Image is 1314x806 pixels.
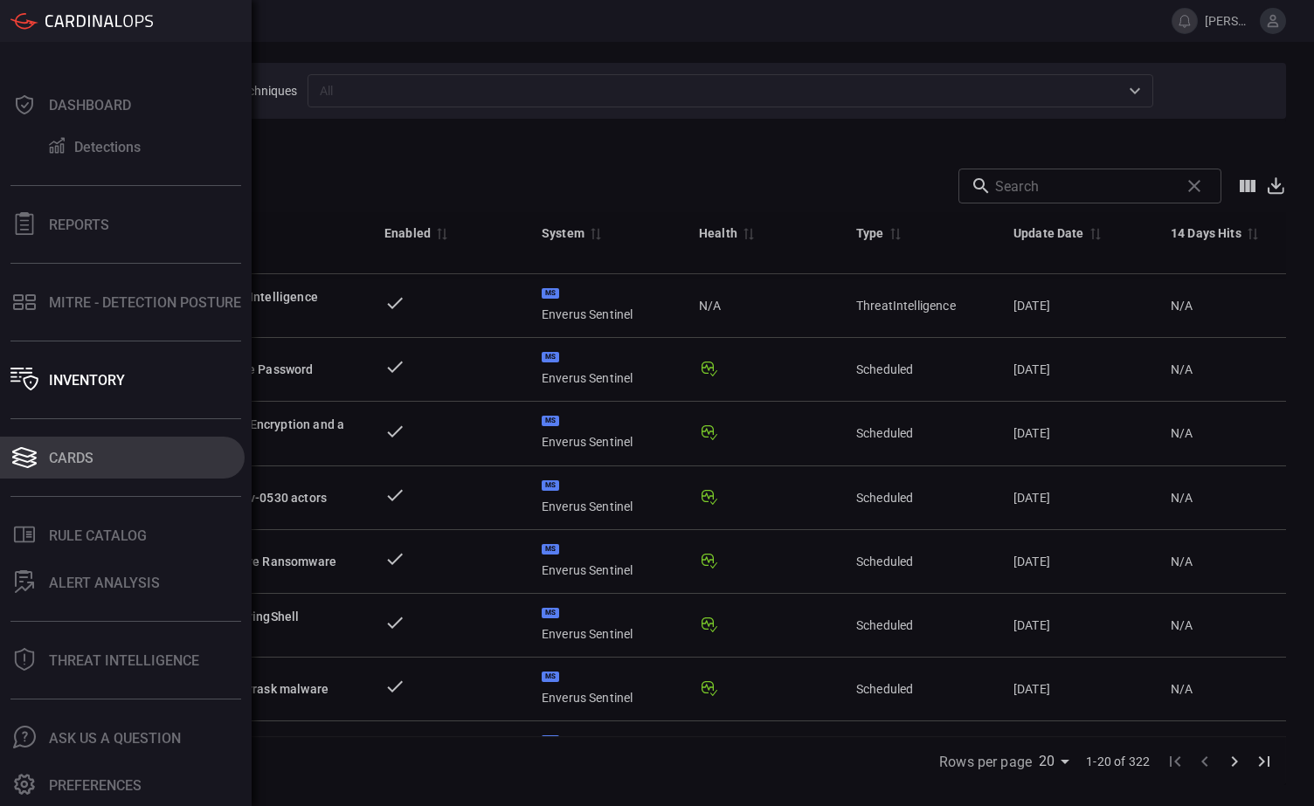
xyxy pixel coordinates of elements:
div: MS [542,672,559,682]
div: Enverus Sentinel [542,416,671,451]
span: Sort by Enabled descending [431,225,452,241]
div: Scheduled [856,424,985,442]
span: Sort by Health ascending [737,225,758,241]
span: N/A [1171,426,1193,440]
input: All [313,79,1119,101]
td: [DATE] [999,530,1157,594]
div: MS [542,544,559,555]
div: Enverus Sentinel [542,608,671,643]
span: Go to last page [1249,752,1279,768]
div: Detections [74,139,141,155]
div: Enverus Sentinel [542,735,671,770]
div: Rule Catalog [49,527,147,544]
div: 14 Days Hits [1171,223,1241,244]
div: Enverus Sentinel [542,352,671,387]
span: Go to previous page [1190,752,1220,768]
button: Go to last page [1249,747,1279,776]
div: Scheduled [856,489,985,506]
div: MS [542,352,559,362]
span: Sort by Type ascending [884,225,905,241]
span: Sort by System ascending [584,225,605,241]
div: Threat Intelligence [49,652,199,669]
div: Rows per page [1039,747,1075,775]
button: Open [1123,79,1147,103]
td: [DATE] [999,402,1157,466]
span: Clear search [1179,171,1209,201]
span: Sort by Update Date descending [1084,225,1105,241]
div: Inventory [49,372,125,389]
span: Sort by 14 Days Hits descending [1241,225,1262,241]
div: Scheduled [856,361,985,378]
span: N/A [699,297,721,314]
button: Export [1265,176,1286,196]
div: Health [699,223,737,244]
div: Enverus Sentinel [542,480,671,515]
span: N/A [1171,299,1193,313]
div: System [542,223,584,244]
td: [DATE] [999,338,1157,402]
td: [DATE] [999,466,1157,530]
div: MS [542,416,559,426]
div: MS [542,288,559,299]
input: Search [995,169,1172,203]
div: Enverus Sentinel [542,288,671,323]
span: N/A [1171,555,1193,568]
span: Go to first page [1160,752,1190,768]
button: Show/Hide columns [1230,169,1265,203]
div: Enverus Sentinel [542,544,671,579]
div: MS [542,735,559,746]
div: MS [542,608,559,618]
div: Scheduled [856,680,985,698]
span: N/A [1171,618,1193,632]
span: Go to next page [1220,752,1249,768]
div: Preferences [49,777,142,794]
div: MITRE - Detection Posture [49,294,241,311]
td: [DATE] [999,594,1157,658]
div: Enverus Sentinel [542,672,671,706]
div: Scheduled [856,553,985,570]
span: N/A [1171,491,1193,505]
td: [DATE] [999,274,1157,338]
div: Update Date [1013,223,1084,244]
button: Go to next page [1220,747,1249,776]
div: Dashboard [49,97,131,114]
td: [DATE] [999,658,1157,721]
label: Rows per page [939,752,1032,772]
td: [DATE] [999,721,1157,785]
span: N/A [1171,682,1193,696]
div: ThreatIntelligence [856,297,985,314]
div: Type [856,223,884,244]
div: Ask Us A Question [49,730,181,747]
div: Reports [49,217,109,233]
div: ALERT ANALYSIS [49,575,160,591]
div: MS [542,480,559,491]
span: 1-20 of 322 [1086,753,1150,770]
div: Cards [49,450,93,466]
div: Enabled [384,223,431,244]
div: Scheduled [856,617,985,634]
span: N/A [1171,362,1193,376]
span: [PERSON_NAME].[PERSON_NAME] [1205,14,1253,28]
